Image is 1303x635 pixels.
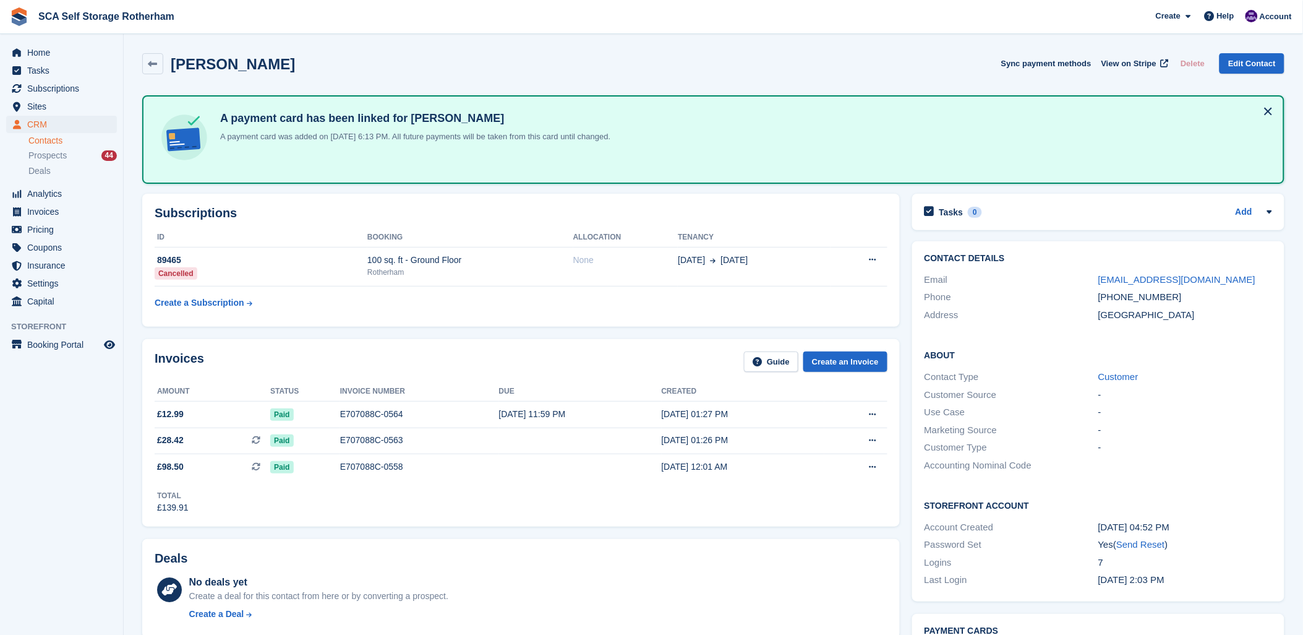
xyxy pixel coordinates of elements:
button: Sync payment methods [1001,53,1092,74]
a: Deals [28,165,117,178]
span: Storefront [11,321,123,333]
div: Yes [1098,538,1272,552]
a: menu [6,80,117,97]
a: Contacts [28,135,117,147]
p: A payment card was added on [DATE] 6:13 PM. All future payments will be taken from this card unti... [215,131,610,143]
div: Address [925,308,1098,322]
div: - [1098,388,1272,402]
div: Total [157,490,189,501]
div: Account Created [925,521,1098,535]
th: Booking [367,228,573,248]
div: - [1098,441,1272,455]
div: Contact Type [925,370,1098,384]
div: 89465 [155,254,367,267]
div: Rotherham [367,267,573,278]
a: Create a Deal [189,608,448,621]
a: View on Stripe [1096,53,1171,74]
th: Amount [155,382,270,402]
div: £139.91 [157,501,189,514]
span: Capital [27,293,101,310]
th: Due [499,382,662,402]
span: Paid [270,408,293,421]
a: SCA Self Storage Rotherham [33,6,179,27]
span: Invoices [27,203,101,220]
h2: Subscriptions [155,206,887,220]
span: [DATE] [678,254,705,267]
a: menu [6,116,117,133]
div: E707088C-0563 [340,434,499,447]
div: [DATE] 12:01 AM [662,460,824,473]
h2: Storefront Account [925,499,1272,511]
img: card-linked-ebf98d0992dc2aeb22e95c0e3c79077019eb2392cfd83c6a337811c24bc77127.svg [158,111,210,163]
div: Create a Deal [189,608,244,621]
span: Paid [270,434,293,447]
div: Phone [925,290,1098,305]
th: Created [662,382,824,402]
th: Allocation [573,228,678,248]
a: menu [6,98,117,115]
a: [EMAIL_ADDRESS][DOMAIN_NAME] [1098,274,1255,285]
span: Create [1156,10,1181,22]
img: Kelly Neesham [1245,10,1258,22]
div: Last Login [925,573,1098,587]
a: Add [1236,205,1252,220]
div: Cancelled [155,267,197,280]
div: Customer Source [925,388,1098,402]
a: menu [6,257,117,274]
div: 44 [101,150,117,161]
span: Help [1217,10,1234,22]
a: menu [6,44,117,61]
div: [DATE] 01:27 PM [662,408,824,421]
th: Invoice number [340,382,499,402]
div: Marketing Source [925,423,1098,438]
span: Home [27,44,101,61]
div: - [1098,423,1272,438]
div: No deals yet [189,575,448,590]
span: Subscriptions [27,80,101,97]
div: Customer Type [925,441,1098,455]
div: None [573,254,678,267]
a: menu [6,62,117,79]
a: Create an Invoice [803,352,887,372]
div: 0 [968,207,982,218]
a: Edit Contact [1220,53,1284,74]
div: 100 sq. ft - Ground Floor [367,254,573,267]
a: menu [6,336,117,353]
div: [DATE] 11:59 PM [499,408,662,421]
a: menu [6,293,117,310]
span: Booking Portal [27,336,101,353]
span: Sites [27,98,101,115]
div: E707088C-0564 [340,408,499,421]
div: [DATE] 04:52 PM [1098,521,1272,535]
div: Accounting Nominal Code [925,459,1098,473]
div: [GEOGRAPHIC_DATA] [1098,308,1272,322]
h2: [PERSON_NAME] [171,56,295,72]
div: Use Case [925,405,1098,420]
a: menu [6,185,117,202]
div: Create a Subscription [155,296,244,309]
span: Insurance [27,257,101,274]
a: menu [6,203,117,220]
a: Create a Subscription [155,292,252,314]
span: Settings [27,275,101,292]
span: Paid [270,461,293,473]
time: 2025-07-05 13:03:30 UTC [1098,574,1164,585]
span: £98.50 [157,460,184,473]
div: Logins [925,556,1098,570]
img: stora-icon-8386f47178a22dfd0bd8f6a31ec36ba5ce8667c1dd55bd0f319d3a0aa187defe.svg [10,7,28,26]
div: Create a deal for this contact from here or by converting a prospect. [189,590,448,603]
span: Account [1260,11,1292,23]
div: 7 [1098,556,1272,570]
div: [DATE] 01:26 PM [662,434,824,447]
h2: Invoices [155,352,204,372]
div: [PHONE_NUMBER] [1098,290,1272,305]
div: Password Set [925,538,1098,552]
a: Prospects 44 [28,149,117,162]
h2: Deals [155,551,187,566]
h2: Contact Details [925,254,1272,264]
th: ID [155,228,367,248]
span: CRM [27,116,101,133]
a: menu [6,221,117,238]
span: £12.99 [157,408,184,421]
button: Delete [1176,53,1210,74]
